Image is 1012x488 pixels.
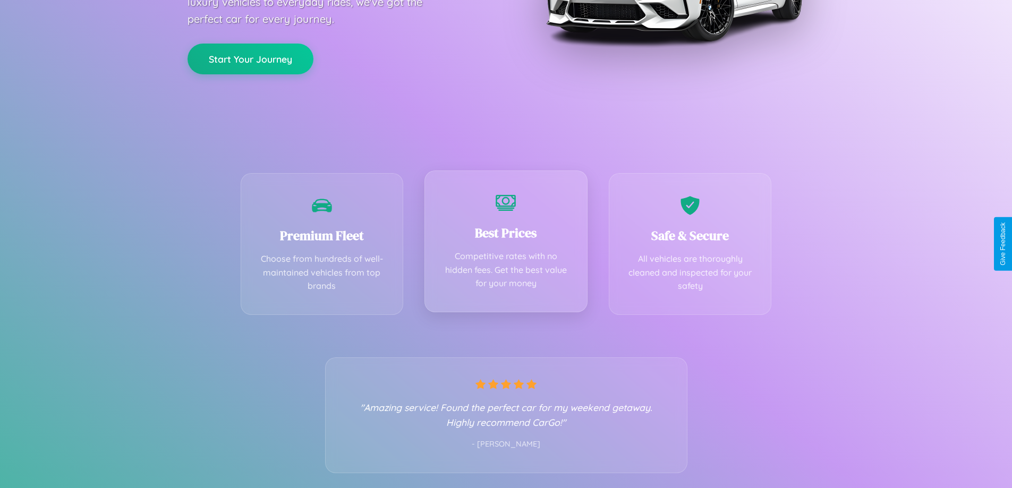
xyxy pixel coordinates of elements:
div: Give Feedback [999,222,1007,266]
p: "Amazing service! Found the perfect car for my weekend getaway. Highly recommend CarGo!" [347,400,666,430]
p: All vehicles are thoroughly cleaned and inspected for your safety [625,252,755,293]
button: Start Your Journey [188,44,313,74]
p: Choose from hundreds of well-maintained vehicles from top brands [257,252,387,293]
p: - [PERSON_NAME] [347,438,666,451]
p: Competitive rates with no hidden fees. Get the best value for your money [441,250,571,290]
h3: Premium Fleet [257,227,387,244]
h3: Best Prices [441,224,571,242]
h3: Safe & Secure [625,227,755,244]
